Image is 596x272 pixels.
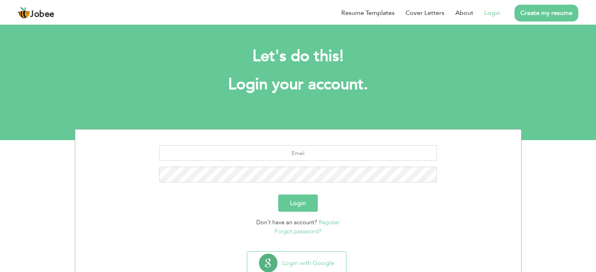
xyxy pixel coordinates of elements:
[18,7,30,19] img: jobee.io
[18,7,54,19] a: Jobee
[87,46,510,67] h2: Let's do this!
[278,195,318,212] button: Login
[30,10,54,19] span: Jobee
[159,145,437,161] input: Email
[484,8,500,18] a: Login
[455,8,473,18] a: About
[406,8,444,18] a: Cover Letters
[514,5,578,22] a: Create my resume
[256,218,317,226] span: Don't have an account?
[275,227,321,235] a: Forgot password?
[319,218,340,226] a: Register
[341,8,395,18] a: Resume Templates
[87,74,510,95] h1: Login your account.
